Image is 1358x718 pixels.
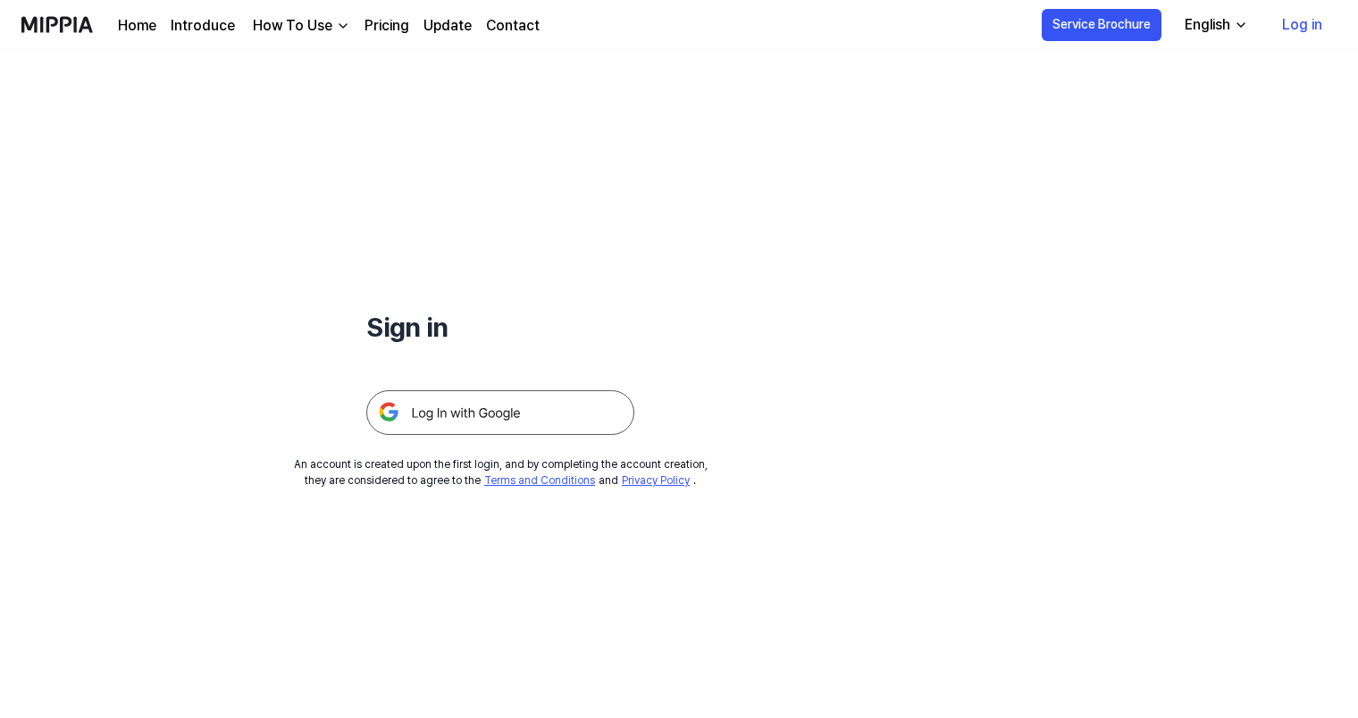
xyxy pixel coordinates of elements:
[171,15,235,37] a: Introduce
[249,15,336,37] div: How To Use
[423,15,472,37] a: Update
[294,456,708,488] div: An account is created upon the first login, and by completing the account creation, they are cons...
[336,19,350,33] img: down
[486,15,540,37] a: Contact
[118,15,156,37] a: Home
[366,307,634,347] h1: Sign in
[365,15,409,37] a: Pricing
[1181,14,1234,36] div: English
[249,15,350,37] button: How To Use
[366,390,634,435] img: 구글 로그인 버튼
[1170,7,1259,43] button: English
[622,474,690,487] a: Privacy Policy
[484,474,595,487] a: Terms and Conditions
[1042,9,1161,41] button: Service Brochure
